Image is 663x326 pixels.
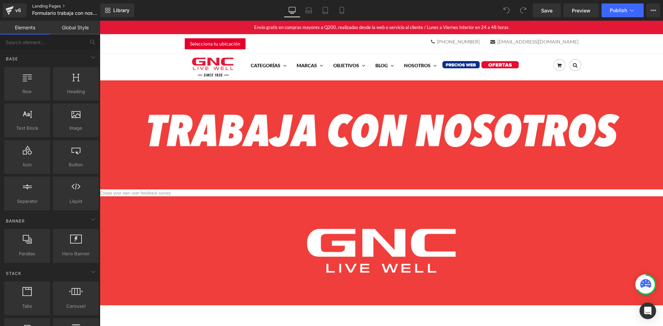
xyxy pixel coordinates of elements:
a: Mobile [334,3,350,17]
span: Row [6,88,48,95]
span: Icon [6,161,48,168]
button: Publish [602,3,644,17]
img: ofertas-but.png [381,33,419,51]
span: Text Block [6,125,48,132]
span: Parallax [6,250,48,257]
a: CATEGORÍAS [146,33,192,56]
a: [EMAIL_ADDRESS][DOMAIN_NAME] [391,18,479,24]
a: New Library [100,3,134,17]
a: Global Style [50,21,100,34]
a: Tablet [317,3,334,17]
a: v6 [3,3,27,17]
span: Tabs [6,303,48,310]
span: Button [55,161,97,168]
span: Base [5,56,19,62]
a: Laptop [300,3,317,17]
a: [PHONE_NUMBER] [331,18,380,24]
span: Stack [5,270,22,277]
span: Carousel [55,303,97,310]
span: Image [55,125,97,132]
a: Landing Pages [32,3,112,9]
a: NOSOTROS [299,33,342,56]
span: Liquid [55,198,97,205]
span: Preview [572,7,590,14]
div: v6 [14,6,22,15]
span: Hero Banner [55,250,97,257]
img: GNC Guatemala [85,33,141,59]
span: Banner [5,218,26,224]
span: Heading [55,88,97,95]
button: More [646,3,660,17]
span: Save [541,7,552,14]
a: BLOG [270,33,299,56]
button: Undo [500,3,513,17]
a: Preview [564,3,599,17]
span: Publish [610,8,627,13]
button: Selecciona tu ubicación [85,18,146,29]
span: Separator [6,198,48,205]
a: Desktop [284,3,300,17]
span: Formulario trabaja con nosotros [32,10,98,16]
a: OBJETIVOS [228,33,270,56]
a: MARCAS [192,33,228,56]
span: Library [113,7,129,13]
img: preciosweb-but.png [342,33,380,51]
button: Redo [516,3,530,17]
div: Open Intercom Messenger [640,303,656,319]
